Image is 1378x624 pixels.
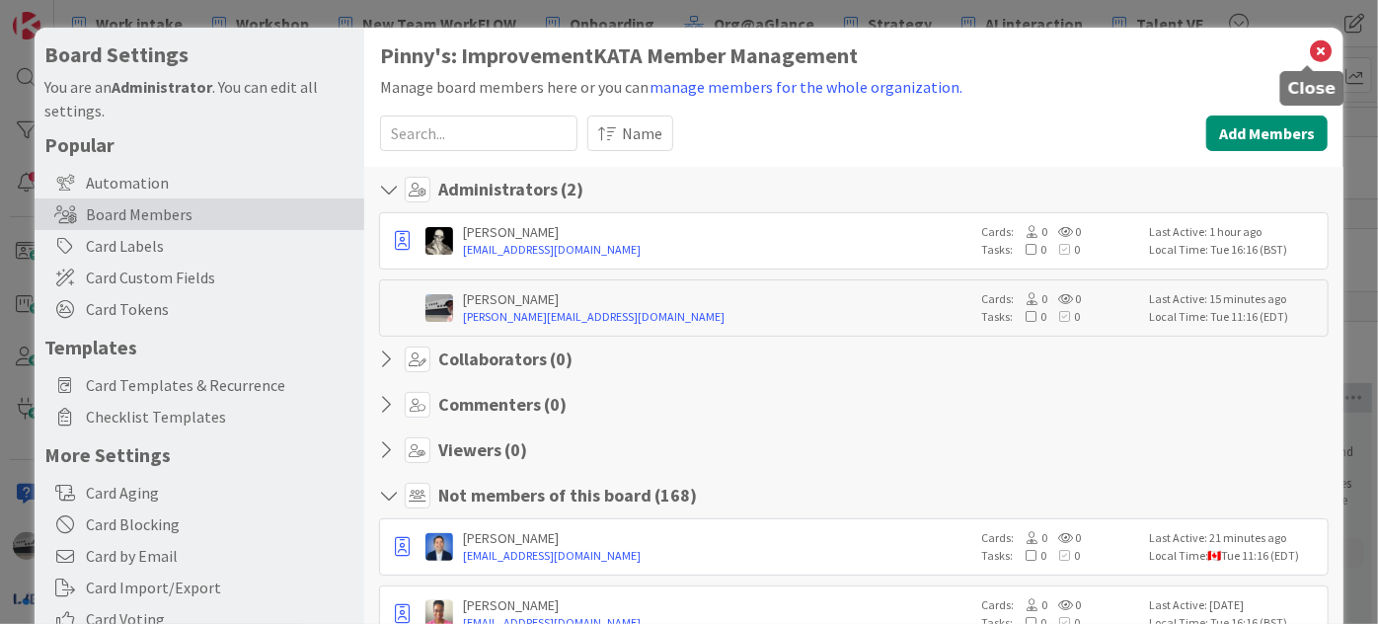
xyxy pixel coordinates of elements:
[86,373,354,397] span: Card Templates & Recurrence
[86,266,354,289] span: Card Custom Fields
[504,438,527,461] span: ( 0 )
[1047,597,1081,612] span: 0
[981,547,1139,565] div: Tasks:
[425,294,453,322] img: jB
[35,508,364,540] div: Card Blocking
[1013,548,1046,563] span: 0
[981,223,1139,241] div: Cards:
[463,529,971,547] div: [PERSON_NAME]
[1149,241,1322,259] div: Local Time: Tue 16:16 (BST)
[112,77,212,97] b: Administrator
[1149,223,1322,241] div: Last Active: 1 hour ago
[981,529,1139,547] div: Cards:
[380,116,577,151] input: Search...
[438,394,567,416] h4: Commenters
[438,485,697,507] h4: Not members of this board
[438,439,527,461] h4: Viewers
[35,477,364,508] div: Card Aging
[463,547,971,565] a: [EMAIL_ADDRESS][DOMAIN_NAME]
[1149,529,1322,547] div: Last Active: 21 minutes ago
[1014,530,1047,545] span: 0
[649,74,963,100] button: manage members for the whole organization.
[438,179,583,200] h4: Administrators
[1046,548,1080,563] span: 0
[35,572,364,603] div: Card Import/Export
[35,230,364,262] div: Card Labels
[981,290,1139,308] div: Cards:
[425,227,453,255] img: WS
[1149,290,1322,308] div: Last Active: 15 minutes ago
[1206,116,1328,151] button: Add Members
[438,349,573,370] h4: Collaborators
[1013,309,1046,324] span: 0
[44,75,354,122] div: You are an . You can edit all settings.
[380,43,1328,68] h1: Pinny's: ImprovementKATA Member Management
[1046,309,1080,324] span: 0
[1149,547,1322,565] div: Local Time: Tue 11:16 (EDT)
[981,596,1139,614] div: Cards:
[463,308,971,326] a: [PERSON_NAME][EMAIL_ADDRESS][DOMAIN_NAME]
[86,544,354,568] span: Card by Email
[1014,291,1047,306] span: 0
[1149,596,1322,614] div: Last Active: [DATE]
[1047,530,1081,545] span: 0
[380,74,1328,100] div: Manage board members here or you can
[44,132,354,157] h5: Popular
[1014,224,1047,239] span: 0
[587,116,673,151] button: Name
[1288,79,1337,98] h5: Close
[86,405,354,429] span: Checklist Templates
[44,335,354,359] h5: Templates
[425,533,453,561] img: DP
[981,241,1139,259] div: Tasks:
[1149,308,1322,326] div: Local Time: Tue 11:16 (EDT)
[463,223,971,241] div: [PERSON_NAME]
[1208,551,1221,561] img: ca.png
[544,393,567,416] span: ( 0 )
[1047,291,1081,306] span: 0
[981,308,1139,326] div: Tasks:
[550,348,573,370] span: ( 0 )
[463,596,971,614] div: [PERSON_NAME]
[1013,242,1046,257] span: 0
[44,442,354,467] h5: More Settings
[463,290,971,308] div: [PERSON_NAME]
[35,198,364,230] div: Board Members
[44,42,354,67] h4: Board Settings
[463,241,971,259] a: [EMAIL_ADDRESS][DOMAIN_NAME]
[654,484,697,507] span: ( 168 )
[622,121,662,145] span: Name
[35,167,364,198] div: Automation
[1046,242,1080,257] span: 0
[561,178,583,200] span: ( 2 )
[1047,224,1081,239] span: 0
[86,297,354,321] span: Card Tokens
[1014,597,1047,612] span: 0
